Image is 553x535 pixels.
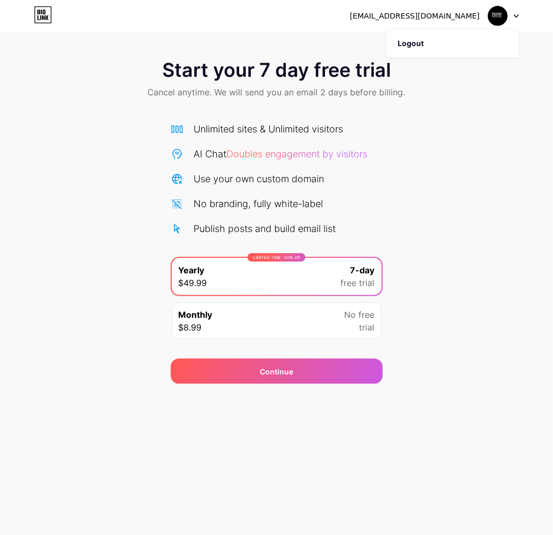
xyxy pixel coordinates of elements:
div: [EMAIL_ADDRESS][DOMAIN_NAME] [350,11,480,22]
span: Continue [260,366,293,377]
div: AI Chat [194,147,368,161]
span: free trial [341,277,375,289]
span: $8.99 [179,321,202,334]
span: No free [345,308,375,321]
div: Publish posts and build email list [194,221,336,236]
div: Unlimited sites & Unlimited visitors [194,122,344,136]
span: 7-day [350,264,375,277]
span: Doubles engagement by visitors [227,148,368,159]
span: $49.99 [179,277,207,289]
div: Use your own custom domain [194,172,324,186]
span: Start your 7 day free trial [162,59,391,81]
span: Yearly [179,264,205,277]
span: Monthly [179,308,213,321]
img: Prime Legal [488,6,508,26]
span: trial [359,321,375,334]
li: Logout [387,29,519,58]
div: LIMITED TIME : 50% off [248,253,305,262]
span: Cancel anytime. We will send you an email 2 days before billing. [148,86,406,99]
div: No branding, fully white-label [194,197,323,211]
